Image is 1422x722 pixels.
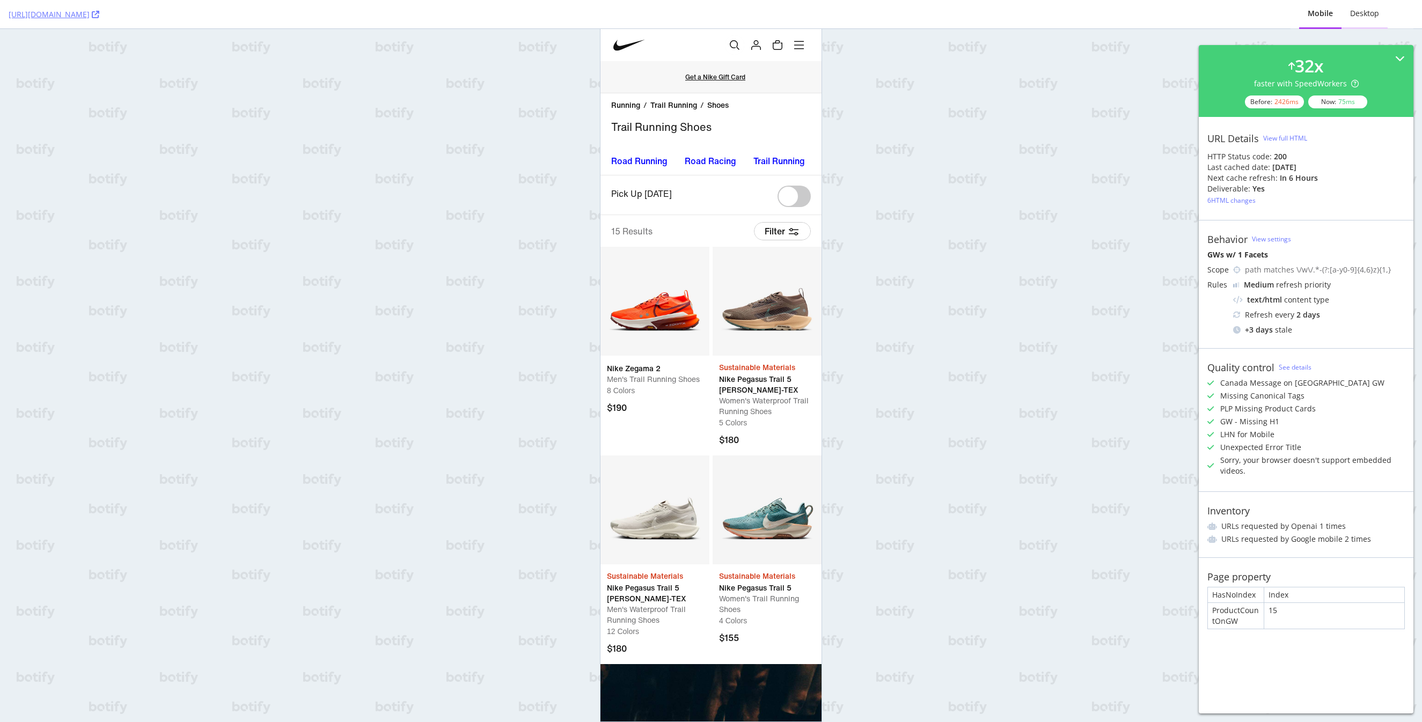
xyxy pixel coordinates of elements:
div: Last cached date: [1207,162,1270,173]
div: + 3 days [1245,325,1273,335]
div: Quality control [1207,362,1274,373]
div: Index [1264,587,1404,602]
search: Search Nike and Jordan products [124,6,144,26]
a: Nike Home Page [13,1,45,32]
div: faster with SpeedWorkers [1254,78,1359,89]
div: Medium [1244,279,1274,290]
div: content type [1233,294,1405,305]
div: $180 [119,406,215,417]
a: Trail Running [50,72,97,80]
a: View settings [1252,234,1291,244]
div: text/html [1247,294,1282,305]
div: PLP Missing Product Cards [1220,403,1316,414]
div: path matches \/w\/.*-(?:[a-y0-9]{4,6}z){1,} [1245,264,1405,275]
div: $155 [119,603,215,615]
div: LHN for Mobile [1220,429,1274,440]
button: Sign In [146,6,165,26]
div: $190 [6,373,102,385]
span: 15 Results [11,195,52,210]
div: Inventory [1207,505,1250,517]
div: Scope [1207,264,1229,275]
div: 2 days [1296,310,1320,320]
div: Next cache refresh: [1207,173,1278,183]
div: Canada Message on [GEOGRAPHIC_DATA] GW [1220,378,1384,388]
li: URLs requested by Google mobile 2 times [1207,534,1405,544]
a: See details [1279,363,1311,372]
div: Yes [1252,183,1265,194]
div: Mobile [1308,8,1333,19]
div: HTTP Status code: [1207,151,1405,162]
div: 75 ms [1338,97,1355,106]
strong: 200 [1274,151,1287,161]
a: Shoes [107,72,128,80]
img: Nike Pegasus Trail 5 Women's Trail Running Shoes [112,426,221,535]
div: Refresh every [1233,310,1405,320]
a: Nike Pegasus Trail 5 GORE-TEX [112,218,221,327]
div: refresh priority [1244,279,1331,290]
div: Page property [1207,571,1271,583]
a: Nike Pegasus Trail 5 [112,426,221,535]
a: Get a Nike Gift Card [85,43,145,53]
button: menu [189,6,208,26]
div: Now: [1308,95,1367,108]
div: HasNoIndex [1208,587,1264,602]
a: Bag Items: 0 [167,6,187,26]
div: Sorry, your browser doesn't support embedded videos. [1220,455,1405,476]
div: Pick Up [DATE] [11,158,71,178]
div: 32 x [1295,54,1324,78]
div: Behavior [1207,233,1248,245]
div: in 6 hours [1280,173,1318,183]
div: Rules [1207,279,1229,290]
a: Category for Track & Field [213,126,282,146]
div: stale [1233,325,1405,335]
a: Category for Road Running [2,126,76,146]
div: GWs w/ 1 Facets [1207,249,1405,260]
div: 6 HTML changes [1207,196,1256,205]
a: Category for Trail Running [144,126,213,146]
img: j32suk7ufU7viAAAAAElFTkSuQmCC [1233,282,1240,288]
div: Unexpected Error Title [1220,442,1301,453]
div: 2426 ms [1274,97,1299,106]
button: Search [124,6,144,26]
div: Missing Canonical Tags [1220,391,1304,401]
div: Before: [1245,95,1304,108]
div: 15 [1264,603,1404,629]
span: / [97,72,107,80]
div: $180 [6,614,102,625]
h1: Trail Running Shoes [11,87,193,109]
button: Show Filters [153,193,210,211]
div: Desktop [1350,8,1379,19]
div: [DATE] [1272,162,1296,173]
button: View full HTML [1263,130,1307,147]
div: View full HTML [1263,134,1307,143]
a: Category for Road Racing [76,126,144,146]
div: GW - Missing H1 [1220,416,1279,427]
span: / [40,72,50,80]
button: Pick Up Today [177,157,210,178]
li: URLs requested by Openai 1 times [1207,521,1405,532]
a: [URL][DOMAIN_NAME] [9,9,99,20]
div: Deliverable: [1207,183,1250,194]
img: Nike Pegasus Trail 5 GORE-TEX Women's Waterproof Trail Running Shoes [112,218,221,327]
div: URL Details [1207,132,1259,144]
div: ProductCountOnGW [1208,603,1264,629]
a: Running [11,72,40,80]
button: 6HTML changes [1207,194,1256,207]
